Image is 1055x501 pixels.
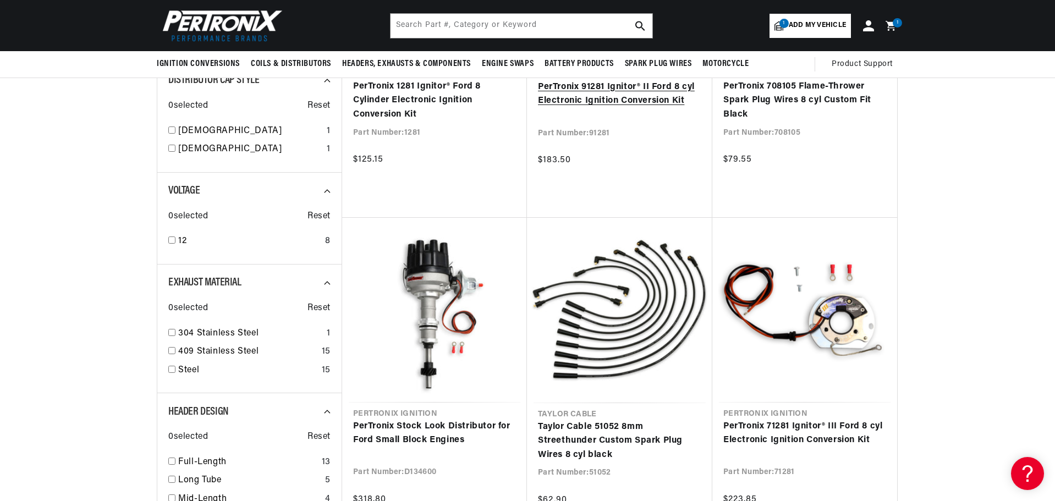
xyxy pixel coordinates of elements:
[789,20,846,31] span: Add my vehicle
[327,124,331,139] div: 1
[897,18,899,27] span: 1
[157,58,240,70] span: Ignition Conversions
[168,185,200,196] span: Voltage
[539,51,619,77] summary: Battery Products
[322,364,331,378] div: 15
[625,58,692,70] span: Spark Plug Wires
[178,345,317,359] a: 409 Stainless Steel
[307,301,331,316] span: Reset
[327,327,331,341] div: 1
[178,142,322,157] a: [DEMOGRAPHIC_DATA]
[307,430,331,444] span: Reset
[178,474,321,488] a: Long Tube
[157,7,283,45] img: Pertronix
[538,80,701,108] a: PerTronix 91281 Ignitor® II Ford 8 cyl Electronic Ignition Conversion Kit
[322,345,331,359] div: 15
[770,14,851,38] a: 1Add my vehicle
[178,364,317,378] a: Steel
[168,99,208,113] span: 0 selected
[178,124,322,139] a: [DEMOGRAPHIC_DATA]
[327,142,331,157] div: 1
[245,51,337,77] summary: Coils & Distributors
[619,51,697,77] summary: Spark Plug Wires
[168,301,208,316] span: 0 selected
[342,58,471,70] span: Headers, Exhausts & Components
[178,234,321,249] a: 12
[168,210,208,224] span: 0 selected
[178,455,317,470] a: Full-Length
[307,99,331,113] span: Reset
[538,420,701,463] a: Taylor Cable 51052 8mm Streethunder Custom Spark Plug Wires 8 cyl black
[702,58,749,70] span: Motorcycle
[178,327,322,341] a: 304 Stainless Steel
[337,51,476,77] summary: Headers, Exhausts & Components
[168,75,260,86] span: Distributor Cap Style
[157,51,245,77] summary: Ignition Conversions
[322,455,331,470] div: 13
[697,51,754,77] summary: Motorcycle
[723,80,886,122] a: PerTronix 708105 Flame-Thrower Spark Plug Wires 8 cyl Custom Fit Black
[251,58,331,70] span: Coils & Distributors
[628,14,652,38] button: search button
[325,474,331,488] div: 5
[353,420,516,448] a: PerTronix Stock Look Distributor for Ford Small Block Engines
[832,51,898,78] summary: Product Support
[391,14,652,38] input: Search Part #, Category or Keyword
[168,406,229,417] span: Header Design
[723,420,886,448] a: PerTronix 71281 Ignitor® III Ford 8 cyl Electronic Ignition Conversion Kit
[168,277,241,288] span: Exhaust Material
[307,210,331,224] span: Reset
[545,58,614,70] span: Battery Products
[353,80,516,122] a: PerTronix 1281 Ignitor® Ford 8 Cylinder Electronic Ignition Conversion Kit
[779,19,789,28] span: 1
[476,51,539,77] summary: Engine Swaps
[832,58,893,70] span: Product Support
[325,234,331,249] div: 8
[482,58,534,70] span: Engine Swaps
[168,430,208,444] span: 0 selected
